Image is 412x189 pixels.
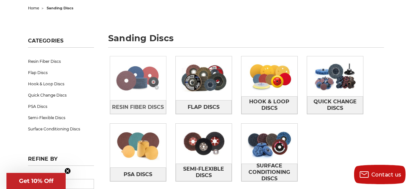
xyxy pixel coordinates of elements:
a: home [28,6,39,10]
span: Surface Conditioning Discs [242,160,297,184]
a: Surface Conditioning Discs [28,123,94,135]
a: Quick Change Discs [28,90,94,101]
img: Flap Discs [176,58,232,98]
img: Quick Change Discs [307,56,363,96]
img: Resin Fiber Discs [110,58,166,98]
a: PSA Discs [110,167,166,181]
a: Flap Discs [28,67,94,78]
a: Quick Change Discs [307,96,363,114]
span: Contact us [371,172,401,178]
a: Resin Fiber Discs [110,100,166,114]
span: Flap Discs [188,102,220,113]
a: Hook & Loop Discs [28,78,94,90]
img: PSA Discs [110,126,166,165]
span: Resin Fiber Discs [112,102,164,113]
div: Get 10% OffClose teaser [6,173,66,189]
img: Semi-Flexible Discs [176,124,232,164]
img: Surface Conditioning Discs [241,124,297,164]
h5: Refine by [28,156,94,166]
a: PSA Discs [28,101,94,112]
a: Surface Conditioning Discs [241,164,297,181]
h1: sanding discs [108,34,384,48]
span: sanding discs [47,6,73,10]
a: Resin Fiber Discs [28,56,94,67]
span: Quick Change Discs [307,96,363,114]
a: Semi-Flexible Discs [176,164,232,181]
button: Close teaser [64,168,71,174]
span: Get 10% Off [19,177,53,184]
a: Flap Discs [176,100,232,114]
a: Semi-Flexible Discs [28,112,94,123]
span: Hook & Loop Discs [242,96,297,114]
a: Hook & Loop Discs [241,96,297,114]
span: PSA Discs [124,169,152,180]
img: Hook & Loop Discs [241,56,297,96]
button: Contact us [354,165,406,184]
h5: Categories [28,38,94,48]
